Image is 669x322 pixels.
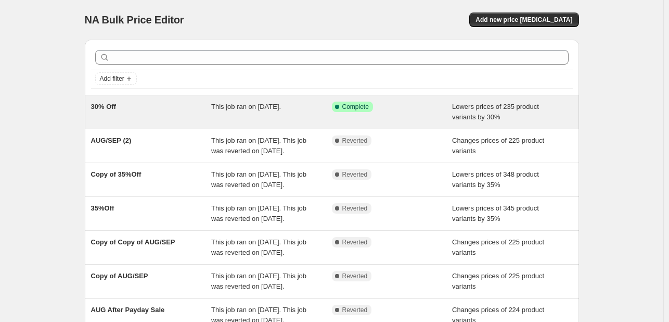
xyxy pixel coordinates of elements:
span: Reverted [342,137,368,145]
span: 35%Off [91,204,114,212]
span: This job ran on [DATE]. This job was reverted on [DATE]. [211,272,306,290]
span: Complete [342,103,369,111]
span: AUG/SEP (2) [91,137,132,144]
span: Lowers prices of 348 product variants by 35% [452,170,539,189]
span: AUG After Payday Sale [91,306,165,314]
button: Add filter [95,72,137,85]
span: This job ran on [DATE]. This job was reverted on [DATE]. [211,204,306,222]
span: Reverted [342,238,368,246]
span: Add new price [MEDICAL_DATA] [475,16,572,24]
span: Add filter [100,75,124,83]
span: This job ran on [DATE]. This job was reverted on [DATE]. [211,238,306,256]
span: This job ran on [DATE]. This job was reverted on [DATE]. [211,170,306,189]
span: Lowers prices of 235 product variants by 30% [452,103,539,121]
span: Copy of Copy of AUG/SEP [91,238,175,246]
span: Reverted [342,204,368,213]
span: This job ran on [DATE]. [211,103,281,110]
button: Add new price [MEDICAL_DATA] [469,13,578,27]
span: 30% Off [91,103,116,110]
span: Changes prices of 225 product variants [452,238,544,256]
span: NA Bulk Price Editor [85,14,184,26]
span: Copy of AUG/SEP [91,272,148,280]
span: Lowers prices of 345 product variants by 35% [452,204,539,222]
span: Reverted [342,306,368,314]
span: Copy of 35%Off [91,170,141,178]
span: This job ran on [DATE]. This job was reverted on [DATE]. [211,137,306,155]
span: Reverted [342,272,368,280]
span: Reverted [342,170,368,179]
span: Changes prices of 225 product variants [452,272,544,290]
span: Changes prices of 225 product variants [452,137,544,155]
